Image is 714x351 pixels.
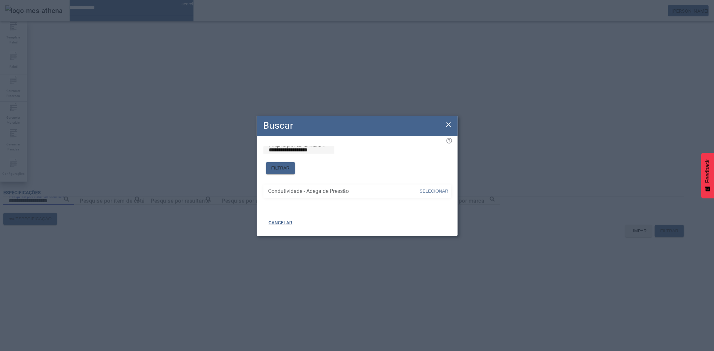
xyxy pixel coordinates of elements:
h2: Buscar [263,118,294,133]
button: Feedback - Mostrar pesquisa [701,153,714,198]
span: Feedback [705,159,711,183]
mat-label: Pesquise por item de controle [269,143,325,148]
button: FILTRAR [266,162,295,174]
button: SELECIONAR [419,185,449,197]
span: CANCELAR [269,220,293,226]
span: FILTRAR [271,165,290,171]
span: SELECIONAR [420,189,449,194]
span: Condutividade - Adega de Pressão [268,187,419,195]
button: CANCELAR [263,217,298,229]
